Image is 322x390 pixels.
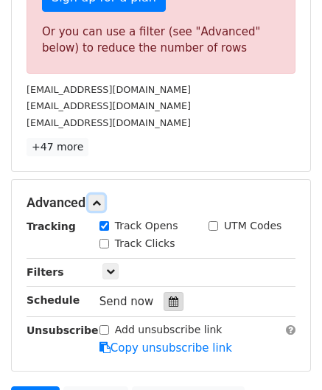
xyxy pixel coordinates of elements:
[27,324,99,336] strong: Unsubscribe
[224,218,281,234] label: UTM Codes
[27,138,88,156] a: +47 more
[27,294,80,306] strong: Schedule
[248,319,322,390] iframe: Chat Widget
[115,218,178,234] label: Track Opens
[42,24,280,57] div: Or you can use a filter (see "Advanced" below) to reduce the number of rows
[99,341,232,355] a: Copy unsubscribe link
[27,100,191,111] small: [EMAIL_ADDRESS][DOMAIN_NAME]
[27,266,64,278] strong: Filters
[115,236,175,251] label: Track Clicks
[27,117,191,128] small: [EMAIL_ADDRESS][DOMAIN_NAME]
[115,322,223,338] label: Add unsubscribe link
[27,195,295,211] h5: Advanced
[99,295,154,308] span: Send now
[27,84,191,95] small: [EMAIL_ADDRESS][DOMAIN_NAME]
[27,220,76,232] strong: Tracking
